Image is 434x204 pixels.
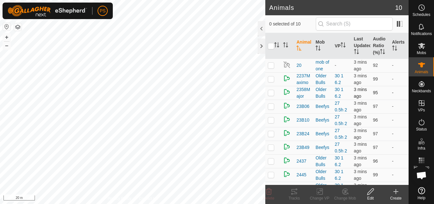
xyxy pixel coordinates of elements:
span: 99 [373,76,378,81]
span: 21 Sept 2025, 11:25 pm [354,183,367,194]
button: Reset Map [3,23,10,31]
th: Audio Ratio (%) [370,33,390,59]
p-sorticon: Activate to sort [274,43,279,48]
span: Help [417,196,425,200]
span: Status [416,127,427,131]
button: Map Layers [14,23,22,31]
span: Neckbands [412,89,431,93]
span: 0 selected of 10 [269,21,315,27]
span: 21 Sept 2025, 11:25 pm [354,87,367,99]
p-sorticon: Activate to sort [380,50,385,55]
th: Animal [294,33,313,59]
span: 2237Maximo [296,73,310,86]
span: 23B49 [296,144,309,151]
span: 96 [373,158,378,164]
span: 21 Sept 2025, 11:25 pm [354,142,367,153]
a: Privacy Policy [108,196,132,201]
input: Search (S) [316,17,393,31]
td: - [390,182,409,195]
img: returning on [283,88,291,96]
p-sorticon: Activate to sort [315,46,321,52]
img: Gallagher Logo [8,5,87,17]
div: Older Bulls [315,86,329,100]
td: - [390,100,409,113]
p-sorticon: Activate to sort [341,43,346,48]
a: 27 0.5h 2 [335,101,347,112]
span: 21 Sept 2025, 11:25 pm [354,73,367,85]
span: 21 Sept 2025, 11:25 pm [354,101,367,112]
th: Alerts [390,33,409,59]
img: returning on [283,157,291,164]
span: 92 [373,63,378,68]
a: 27 0.5h 2 [335,128,347,140]
td: - [390,113,409,127]
td: - [390,154,409,168]
img: returning on [283,184,291,192]
td: - [390,59,409,72]
div: Tracks [281,195,307,201]
td: - [390,127,409,141]
p-sorticon: Activate to sort [354,50,359,55]
img: returning on [283,74,291,82]
img: returning on [283,102,291,109]
img: returning on [283,116,291,123]
span: 23B10 [296,117,309,123]
span: 23B24 [296,130,309,137]
div: Older Bulls [315,168,329,182]
td: - [390,168,409,182]
p-sorticon: Activate to sort [392,46,397,52]
td: - [390,141,409,154]
div: Open chat [412,166,431,185]
img: returning on [283,143,291,151]
span: Heatmap [414,165,429,169]
span: Schedules [412,13,430,17]
th: VP [332,33,351,59]
span: 20 [296,62,302,69]
span: 99 [373,172,378,177]
span: 2437 [296,158,306,165]
th: Last Updated [351,33,370,59]
span: Animals [415,70,428,74]
div: Beefys [315,144,329,151]
a: Help [409,185,434,202]
h2: Animals [269,4,395,11]
div: Older Bulls [315,182,329,195]
span: 96 [373,117,378,123]
span: Notifications [411,32,432,36]
img: returning off [283,61,291,68]
a: 27 0.5h 2 [335,114,347,126]
div: Older Bulls [315,155,329,168]
button: – [3,42,10,49]
span: 23B06 [296,103,309,110]
div: Create [383,195,409,201]
span: Mobs [417,51,426,55]
th: Mob [313,33,332,59]
div: Older Bulls [315,73,329,86]
span: 21 Sept 2025, 11:25 pm [354,128,367,140]
span: 21 Sept 2025, 11:25 pm [354,114,367,126]
img: returning on [283,170,291,178]
p-sorticon: Activate to sort [283,43,288,48]
span: Infra [417,146,425,150]
a: 30 1 6.2 [335,87,343,99]
span: 21 Sept 2025, 11:25 pm [354,60,367,71]
div: Beefys [315,103,329,110]
div: Change Mob [332,195,358,201]
p-sorticon: Activate to sort [296,46,302,52]
div: Edit [358,195,383,201]
img: returning on [283,129,291,137]
app-display-virtual-paddock-transition: - [335,63,336,68]
span: 21 Sept 2025, 11:25 pm [354,169,367,181]
span: 2445 [296,172,306,178]
div: Beefys [315,117,329,123]
span: 97 [373,131,378,136]
span: 95 [373,90,378,95]
div: Beefys [315,130,329,137]
button: + [3,33,10,41]
span: 10 [395,3,402,12]
span: VPs [418,108,425,112]
span: 21 Sept 2025, 11:25 pm [354,155,367,167]
span: 2358Major [296,86,310,100]
a: 30 1 6.2 [335,73,343,85]
div: Change VP [307,195,332,201]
